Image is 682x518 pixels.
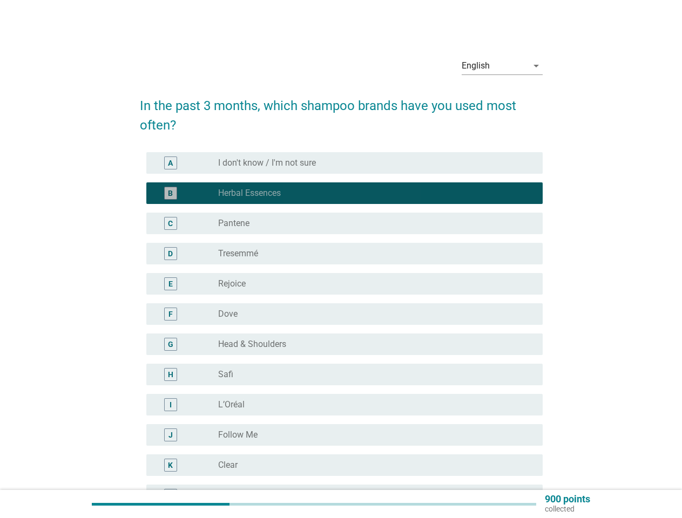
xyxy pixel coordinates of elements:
div: G [168,339,173,350]
label: I don't know / I'm not sure [218,158,316,168]
div: J [168,430,173,441]
div: A [168,158,173,169]
div: English [462,61,490,71]
div: F [168,309,173,320]
label: Rejoice [218,278,246,289]
div: E [168,278,173,290]
label: Head & Shoulders [218,339,286,350]
div: C [168,218,173,229]
p: collected [545,504,590,514]
label: Safi [218,369,233,380]
label: L’Oréal [218,399,245,410]
div: D [168,248,173,260]
div: I [170,399,172,411]
h2: In the past 3 months, which shampoo brands have you used most often? [140,85,543,135]
p: 900 points [545,494,590,504]
div: K [168,460,173,471]
label: Tresemmé [218,248,258,259]
label: Pantene [218,218,249,229]
label: Follow Me [218,430,258,440]
label: Dove [218,309,238,319]
div: B [168,188,173,199]
i: arrow_drop_down [530,59,543,72]
label: Herbal Essences [218,188,281,199]
div: H [168,369,173,380]
label: Clear [218,460,238,471]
